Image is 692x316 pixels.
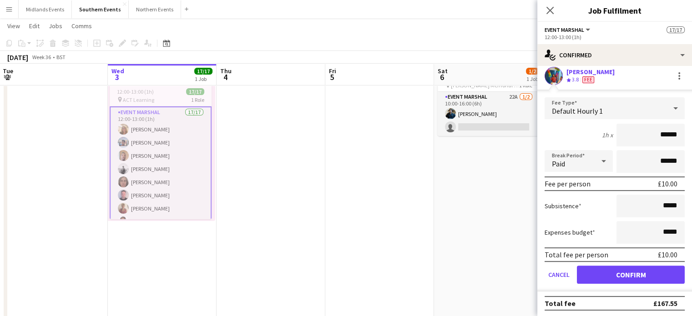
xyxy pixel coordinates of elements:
div: £10.00 [658,179,677,188]
span: Wed [111,67,124,75]
button: Northern Events [129,0,181,18]
span: 2 [1,72,13,82]
span: Thu [220,67,232,75]
app-job-card: 10:00-16:00 (6h)1/2Wimbledon Set Up [PERSON_NAME] Memorial Playing Fields, [GEOGRAPHIC_DATA], [GE... [438,60,540,136]
span: 4 [219,72,232,82]
span: Comms [71,22,92,30]
span: Tue [3,67,13,75]
button: Southern Events [72,0,129,18]
div: Fee per person [545,179,591,188]
div: Confirmed [537,44,692,66]
span: 5 [328,72,336,82]
div: 12:00-13:00 (1h) [545,34,685,40]
span: 1 Role [191,96,204,103]
button: Confirm [577,266,685,284]
span: Jobs [49,22,62,30]
span: Paid [552,159,565,168]
span: 6 [436,72,448,82]
span: Default Hourly 1 [552,106,603,115]
div: 1 Job [195,75,212,82]
div: £167.55 [653,299,677,308]
span: Week 36 [30,54,53,60]
span: ACT Learning [123,96,154,103]
span: 12:00-13:00 (1h) [117,88,154,95]
app-card-role: Event Marshal22A1/210:00-16:00 (6h)[PERSON_NAME] [438,92,540,136]
span: Fri [329,67,336,75]
button: Midlands Events [19,0,72,18]
app-job-card: 12:00-13:00 (1h)17/17 ACT Learning1 RoleEvent Marshal17/1712:00-13:00 (1h)[PERSON_NAME][PERSON_NA... [110,85,212,219]
span: 1/2 [526,68,539,75]
span: 3.8 [572,76,579,83]
label: Expenses budget [545,228,595,236]
div: 1 Job [526,75,538,82]
span: Sat [438,67,448,75]
div: [PERSON_NAME] [566,68,615,76]
div: BST [56,54,66,60]
span: 17/17 [186,88,204,95]
a: Jobs [45,20,66,32]
div: Total fee [545,299,576,308]
span: View [7,22,20,30]
a: View [4,20,24,32]
h3: Job Fulfilment [537,5,692,16]
div: [DATE] [7,53,28,62]
label: Subsistence [545,202,581,210]
span: 3 [110,72,124,82]
button: Event Marshal [545,26,591,33]
span: 17/17 [194,68,212,75]
a: Edit [25,20,43,32]
div: Crew has different fees then in role [581,76,596,84]
div: 1h x [602,131,613,139]
div: Total fee per person [545,250,608,259]
a: Comms [68,20,96,32]
button: Cancel [545,266,573,284]
span: Fee [582,76,594,83]
div: £10.00 [658,250,677,259]
span: Edit [29,22,40,30]
span: 17/17 [667,26,685,33]
span: Event Marshal [545,26,584,33]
